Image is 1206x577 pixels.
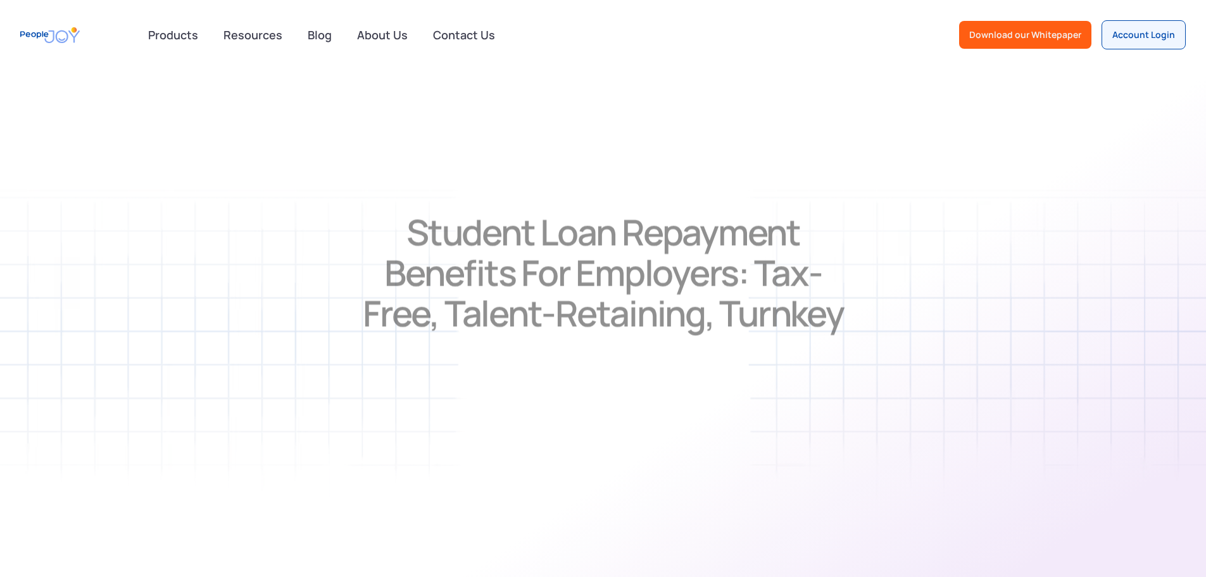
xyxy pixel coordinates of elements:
a: Resources [216,21,290,49]
div: Products [141,22,206,48]
a: Contact Us [425,21,503,49]
div: Download our Whitepaper [969,29,1081,41]
a: home [20,21,80,49]
a: Download our Whitepaper [959,21,1091,49]
a: Account Login [1102,20,1186,49]
a: Blog [300,21,339,49]
a: About Us [349,21,415,49]
h1: Student Loan Repayment Benefits for Employers: Tax-Free, Talent-Retaining, Turnkey [360,212,846,333]
div: Account Login [1112,29,1175,41]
